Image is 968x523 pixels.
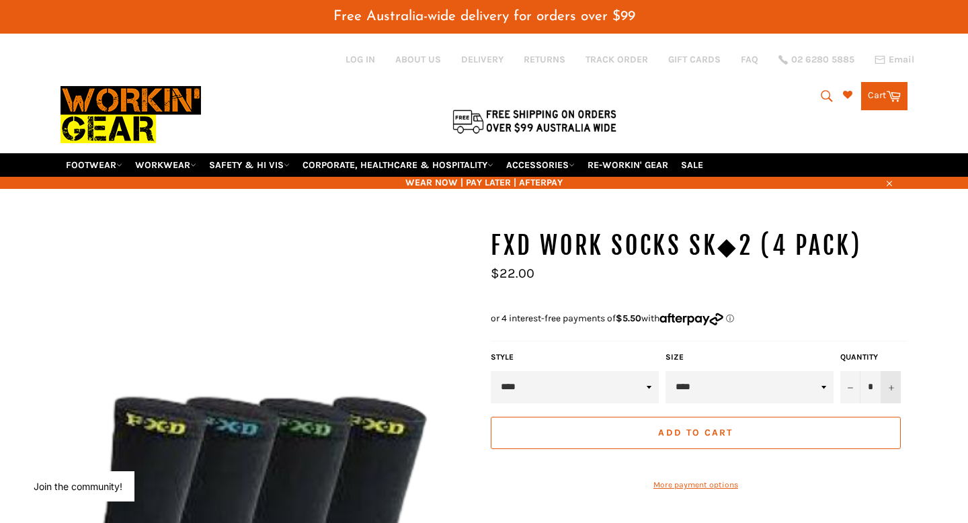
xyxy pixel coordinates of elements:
[395,53,441,66] a: ABOUT US
[491,229,908,263] h1: FXD WORK SOCKS SK◆2 (4 Pack)
[61,176,908,189] span: WEAR NOW | PAY LATER | AFTERPAY
[461,53,503,66] a: DELIVERY
[791,55,854,65] span: 02 6280 5885
[778,55,854,65] a: 02 6280 5885
[491,417,901,449] button: Add to Cart
[491,352,659,363] label: Style
[875,54,914,65] a: Email
[582,153,674,177] a: RE-WORKIN' GEAR
[658,427,733,438] span: Add to Cart
[665,352,834,363] label: Size
[861,82,908,110] a: Cart
[840,371,860,403] button: Reduce item quantity by one
[491,479,901,491] a: More payment options
[741,53,758,66] a: FAQ
[501,153,580,177] a: ACCESSORIES
[346,54,375,65] a: Log in
[881,371,901,403] button: Increase item quantity by one
[61,153,128,177] a: FOOTWEAR
[204,153,295,177] a: SAFETY & HI VIS
[840,352,901,363] label: Quantity
[524,53,565,66] a: RETURNS
[491,266,534,281] span: $22.00
[889,55,914,65] span: Email
[34,481,122,492] button: Join the community!
[61,77,201,153] img: Workin Gear leaders in Workwear, Safety Boots, PPE, Uniforms. Australia's No.1 in Workwear
[676,153,709,177] a: SALE
[586,53,648,66] a: TRACK ORDER
[450,107,618,135] img: Flat $9.95 shipping Australia wide
[297,153,499,177] a: CORPORATE, HEALTHCARE & HOSPITALITY
[668,53,721,66] a: GIFT CARDS
[333,9,635,24] span: Free Australia-wide delivery for orders over $99
[130,153,202,177] a: WORKWEAR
